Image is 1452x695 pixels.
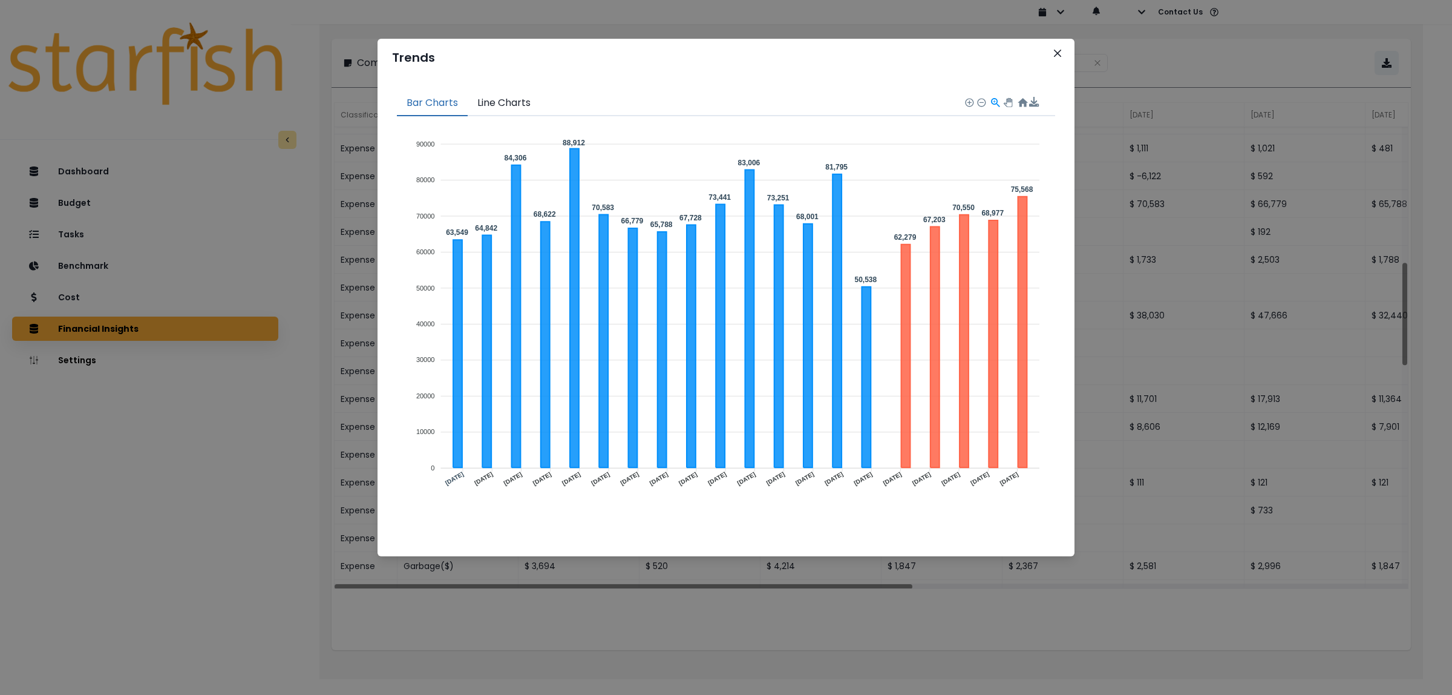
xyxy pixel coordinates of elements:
header: Trends [378,39,1074,76]
tspan: 10000 [416,428,435,435]
button: Close [1048,44,1067,63]
tspan: [DATE] [444,470,465,486]
tspan: [DATE] [503,471,523,487]
div: Selection Zoom [990,97,1000,107]
tspan: 60000 [416,248,435,255]
tspan: [DATE] [940,471,961,487]
tspan: [DATE] [852,471,873,487]
tspan: [DATE] [473,470,494,486]
tspan: [DATE] [882,471,903,487]
div: Menu [1029,97,1039,107]
tspan: [DATE] [794,470,815,486]
tspan: 30000 [416,356,435,363]
tspan: [DATE] [707,470,727,486]
tspan: [DATE] [532,471,552,487]
div: Zoom Out [976,97,985,106]
tspan: [DATE] [678,471,698,487]
tspan: [DATE] [999,471,1019,487]
button: Bar Charts [397,91,468,116]
img: download-solid.76f27b67513bc6e4b1a02da61d3a2511.svg [1029,97,1039,107]
tspan: [DATE] [823,470,844,486]
tspan: [DATE] [736,471,757,487]
div: Reset Zoom [1017,97,1027,107]
tspan: 20000 [416,392,435,400]
tspan: 80000 [416,176,435,183]
tspan: 70000 [416,212,435,220]
tspan: [DATE] [619,470,639,486]
tspan: 40000 [416,320,435,328]
tspan: [DATE] [765,470,786,486]
tspan: 50000 [416,285,435,292]
tspan: 0 [431,464,434,472]
tspan: [DATE] [561,471,581,487]
tspan: 90000 [416,140,435,148]
tspan: [DATE] [590,471,610,487]
div: Panning [1004,98,1011,105]
button: Line Charts [468,91,540,116]
tspan: [DATE] [911,471,932,487]
div: Zoom In [964,97,973,106]
tspan: [DATE] [649,471,669,487]
tspan: [DATE] [969,470,990,486]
